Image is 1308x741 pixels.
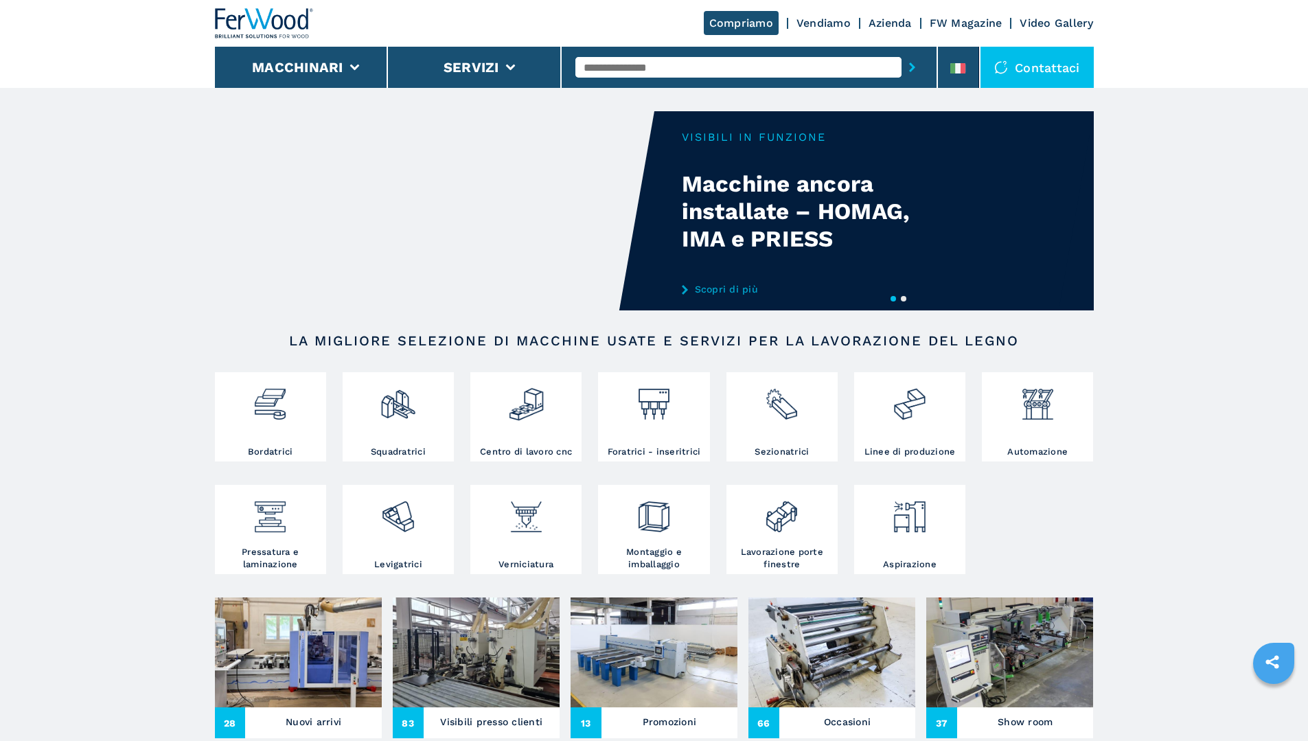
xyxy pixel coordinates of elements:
a: Promozioni13Promozioni [571,597,737,738]
a: Show room37Show room [926,597,1093,738]
img: aspirazione_1.png [891,488,928,535]
img: bordatrici_1.png [252,376,288,422]
h3: Automazione [1007,446,1068,458]
a: Visibili presso clienti83Visibili presso clienti [393,597,560,738]
img: centro_di_lavoro_cnc_2.png [508,376,544,422]
a: Compriamo [704,11,779,35]
a: Bordatrici [215,372,326,461]
img: Nuovi arrivi [215,597,382,707]
h3: Sezionatrici [755,446,809,458]
a: Aspirazione [854,485,965,574]
img: Show room [926,597,1093,707]
a: Verniciatura [470,485,582,574]
img: linee_di_produzione_2.png [891,376,928,422]
h3: Aspirazione [883,558,937,571]
button: 1 [891,296,896,301]
button: submit-button [902,52,923,83]
img: montaggio_imballaggio_2.png [636,488,672,535]
img: verniciatura_1.png [508,488,544,535]
a: Pressatura e laminazione [215,485,326,574]
a: Video Gallery [1020,16,1093,30]
h2: LA MIGLIORE SELEZIONE DI MACCHINE USATE E SERVIZI PER LA LAVORAZIONE DEL LEGNO [259,332,1050,349]
a: Vendiamo [796,16,851,30]
h3: Bordatrici [248,446,293,458]
img: sezionatrici_2.png [764,376,800,422]
img: Occasioni [748,597,915,707]
img: pressa-strettoia.png [252,488,288,535]
span: 13 [571,707,601,738]
a: Squadratrici [343,372,454,461]
h3: Nuovi arrivi [286,712,341,731]
a: sharethis [1255,645,1289,679]
a: Foratrici - inseritrici [598,372,709,461]
a: Lavorazione porte finestre [726,485,838,574]
span: 28 [215,707,246,738]
h3: Promozioni [643,712,697,731]
h3: Foratrici - inseritrici [608,446,701,458]
a: Sezionatrici [726,372,838,461]
h3: Centro di lavoro cnc [480,446,572,458]
h3: Pressatura e laminazione [218,546,323,571]
img: automazione.png [1020,376,1056,422]
h3: Show room [998,712,1053,731]
a: Montaggio e imballaggio [598,485,709,574]
h3: Levigatrici [374,558,422,571]
h3: Lavorazione porte finestre [730,546,834,571]
a: Scopri di più [682,284,951,295]
span: 37 [926,707,957,738]
h3: Montaggio e imballaggio [601,546,706,571]
video: Your browser does not support the video tag. [215,111,654,310]
button: 2 [901,296,906,301]
a: Linee di produzione [854,372,965,461]
button: Macchinari [252,59,343,76]
div: Contattaci [980,47,1094,88]
img: lavorazione_porte_finestre_2.png [764,488,800,535]
img: Ferwood [215,8,314,38]
h3: Linee di produzione [864,446,956,458]
a: Levigatrici [343,485,454,574]
a: FW Magazine [930,16,1002,30]
a: Automazione [982,372,1093,461]
span: 66 [748,707,779,738]
h3: Visibili presso clienti [440,712,542,731]
img: squadratrici_2.png [380,376,416,422]
img: Visibili presso clienti [393,597,560,707]
a: Occasioni66Occasioni [748,597,915,738]
img: levigatrici_2.png [380,488,416,535]
span: 83 [393,707,424,738]
a: Nuovi arrivi28Nuovi arrivi [215,597,382,738]
h3: Squadratrici [371,446,426,458]
a: Azienda [869,16,912,30]
img: foratrici_inseritrici_2.png [636,376,672,422]
h3: Occasioni [824,712,871,731]
h3: Verniciatura [498,558,553,571]
a: Centro di lavoro cnc [470,372,582,461]
button: Servizi [444,59,499,76]
img: Contattaci [994,60,1008,74]
img: Promozioni [571,597,737,707]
